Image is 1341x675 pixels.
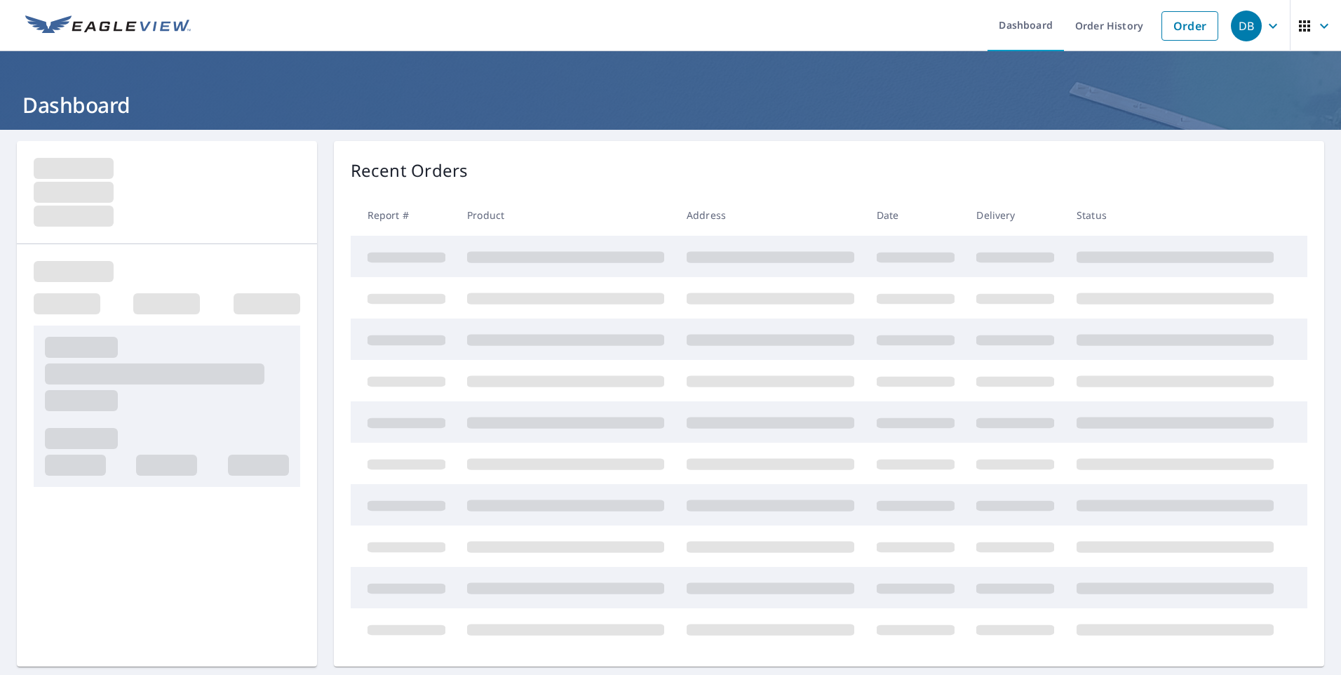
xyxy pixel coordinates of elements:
th: Delivery [965,194,1065,236]
img: EV Logo [25,15,191,36]
a: Order [1161,11,1218,41]
div: DB [1231,11,1262,41]
th: Status [1065,194,1285,236]
th: Report # [351,194,457,236]
th: Product [456,194,675,236]
th: Address [675,194,865,236]
h1: Dashboard [17,91,1324,119]
th: Date [865,194,966,236]
p: Recent Orders [351,158,469,183]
